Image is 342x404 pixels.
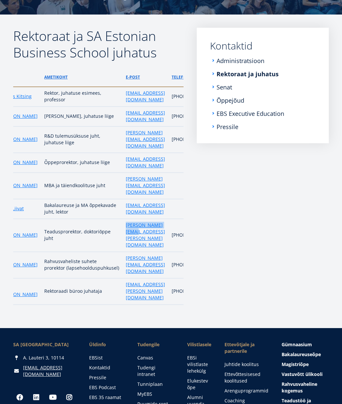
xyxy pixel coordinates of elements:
[137,341,174,348] a: Tudengile
[30,391,43,404] a: Linkedin
[41,173,122,199] td: MBA ja täiendkoolituse juht
[224,361,268,368] a: Juhtide koolitus
[137,391,174,397] a: MyEBS
[1,113,38,119] a: [PERSON_NAME]
[168,219,219,252] td: [PHONE_NUMBER]
[13,354,76,361] div: A. Lauteri 3, 10114
[137,381,174,387] a: Tunniplaan
[13,341,76,348] div: SA [GEOGRAPHIC_DATA]
[89,374,124,381] a: Pressile
[1,159,38,166] a: [PERSON_NAME]
[187,354,211,374] a: EBSi vilistlaste lehekülg
[1,232,38,238] a: [PERSON_NAME]
[187,341,211,348] span: Vilistlasele
[41,199,122,219] td: Bakalaureuse ja MA õppekavade juht, lektor
[126,156,165,169] a: [EMAIL_ADDRESS][DOMAIN_NAME]
[217,57,264,64] a: Administratsioon
[217,84,232,90] a: Senat
[217,123,238,130] a: Pressile
[1,261,38,268] a: [PERSON_NAME]
[126,129,165,149] a: [PERSON_NAME][EMAIL_ADDRESS][DOMAIN_NAME]
[224,397,268,404] a: Coaching
[210,41,316,51] a: Kontaktid
[126,222,165,248] a: [PERSON_NAME][EMAIL_ADDRESS][PERSON_NAME][DOMAIN_NAME]
[282,381,317,394] span: Rahvusvaheline kogemus
[89,394,124,401] a: EBS 35 raamat
[41,126,122,153] td: R&D tulemusüksuse juht, juhatuse liige
[13,391,26,404] a: Facebook
[172,93,213,100] p: [PHONE_NUMBER]
[168,107,219,126] td: [PHONE_NUMBER]
[1,285,38,298] a: Triin [PERSON_NAME]
[126,281,165,301] a: [EMAIL_ADDRESS][PERSON_NAME][DOMAIN_NAME]
[41,107,122,126] td: [PERSON_NAME], juhatuse liige
[137,364,174,378] a: Tudengi intranet
[126,176,165,195] a: [PERSON_NAME][EMAIL_ADDRESS][DOMAIN_NAME]
[187,378,211,391] a: Elukestev õpe
[89,341,124,348] span: Üldinfo
[282,351,321,357] span: Bakalaureuseõpe
[217,110,284,117] a: EBS Executive Education
[41,278,122,305] td: Rektoraadi büroo juhataja
[46,391,59,404] a: Youtube
[168,126,219,153] td: [PHONE_NUMBER]
[137,354,174,361] a: Canvas
[282,361,309,367] span: Magistriõpe
[217,97,244,104] a: Õppejõud
[44,90,119,103] p: Rektor, juhatuse esimees, professor
[41,252,122,278] td: Rahvusvaheliste suhete prorektor (lapsehoolduspuhkusel)
[1,136,38,143] a: [PERSON_NAME]
[168,252,219,278] td: [PHONE_NUMBER]
[126,255,165,275] a: [PERSON_NAME][EMAIL_ADDRESS][DOMAIN_NAME]
[224,387,268,394] a: Arenguprogrammid
[89,364,124,371] a: Kontaktid
[126,90,165,103] a: [EMAIL_ADDRESS][DOMAIN_NAME]
[126,202,165,215] a: [EMAIL_ADDRESS][DOMAIN_NAME]
[126,110,165,123] a: [EMAIL_ADDRESS][DOMAIN_NAME]
[282,351,329,358] a: Bakalaureuseõpe
[23,364,76,378] a: [EMAIL_ADDRESS][DOMAIN_NAME]
[89,384,124,391] a: EBS Podcast
[282,371,329,378] a: Vastuvõtt ülikooli
[282,361,329,368] a: Magistriõpe
[282,341,312,348] span: Gümnaasium
[282,341,329,348] a: Gümnaasium
[224,371,268,384] a: Ettevõttesisesed koolitused
[13,28,184,61] h2: Rektoraat ja SA Estonian Business School juhatus
[126,74,140,81] a: e-post
[44,74,68,81] a: ametikoht
[1,182,38,189] a: [PERSON_NAME]
[282,381,329,394] a: Rahvusvaheline kogemus
[63,391,76,404] a: Instagram
[1,93,32,100] a: Meelis Kitsing
[217,71,279,77] a: Rektoraat ja juhatus
[172,74,190,81] a: telefon
[224,341,268,354] span: Ettevõtjale ja partnerile
[168,278,219,305] td: [PHONE_NUMBER]
[41,219,122,252] td: Teadusprorektor, doktoriōppe juht
[282,371,323,377] span: Vastuvõtt ülikooli
[41,153,122,173] td: Õppeprorektor, juhatuse liige
[89,354,124,361] a: EBSist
